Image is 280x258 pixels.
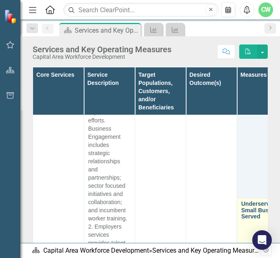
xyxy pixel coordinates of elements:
[63,3,218,17] input: Search ClearPoint...
[4,9,18,23] img: ClearPoint Strategy
[258,2,273,17] button: CW
[32,246,260,256] div: »
[33,45,171,54] div: Services and Key Operating Measures
[252,230,272,250] div: Open Intercom Messenger
[43,247,149,254] a: Capital Area Workforce Development
[33,54,171,60] div: Capital Area Workforce Development
[75,25,139,36] div: Services and Key Operating Measures
[152,247,261,254] div: Services and Key Operating Measures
